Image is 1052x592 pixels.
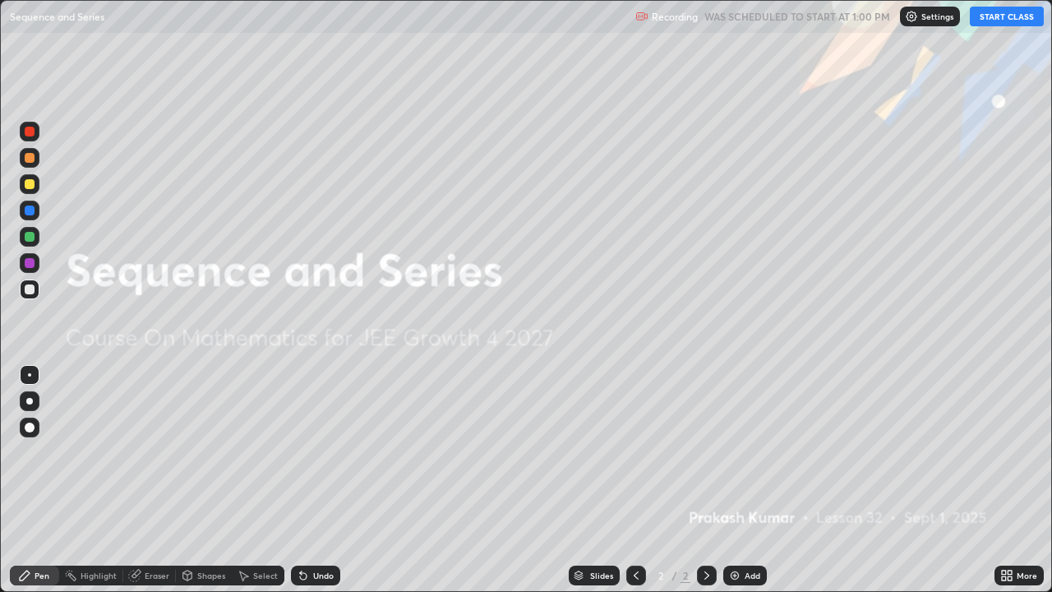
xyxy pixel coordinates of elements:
[81,571,117,580] div: Highlight
[704,9,890,24] h5: WAS SCHEDULED TO START AT 1:00 PM
[145,571,169,580] div: Eraser
[253,571,278,580] div: Select
[590,571,613,580] div: Slides
[1017,571,1037,580] div: More
[652,11,698,23] p: Recording
[653,571,669,580] div: 2
[635,10,648,23] img: recording.375f2c34.svg
[10,10,104,23] p: Sequence and Series
[197,571,225,580] div: Shapes
[681,568,690,583] div: 2
[728,569,741,582] img: add-slide-button
[905,10,918,23] img: class-settings-icons
[921,12,953,21] p: Settings
[970,7,1044,26] button: START CLASS
[745,571,760,580] div: Add
[672,571,677,580] div: /
[313,571,334,580] div: Undo
[35,571,49,580] div: Pen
